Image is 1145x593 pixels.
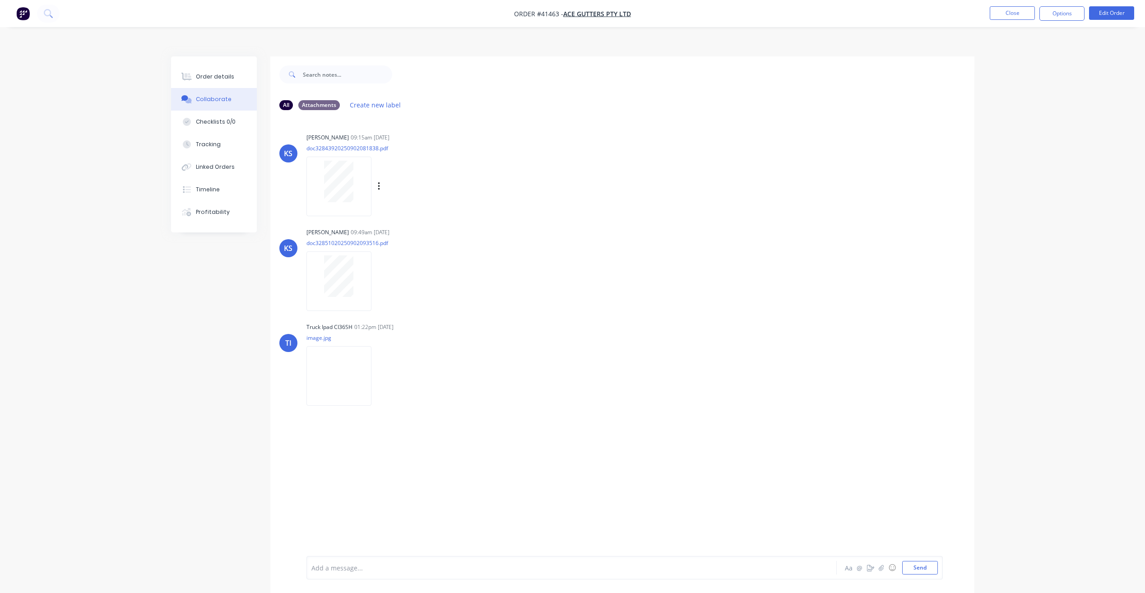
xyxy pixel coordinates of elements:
[854,562,865,573] button: @
[1089,6,1134,20] button: Edit Order
[1039,6,1085,21] button: Options
[196,95,232,103] div: Collaborate
[844,562,854,573] button: Aa
[990,6,1035,20] button: Close
[171,133,257,156] button: Tracking
[306,144,472,152] p: doc32843920250902081838.pdf
[514,9,563,18] span: Order #41463 -
[171,88,257,111] button: Collaborate
[196,140,221,148] div: Tracking
[306,334,380,342] p: image.jpg
[303,65,392,83] input: Search notes...
[196,185,220,194] div: Timeline
[196,73,234,81] div: Order details
[887,562,898,573] button: ☺
[171,201,257,223] button: Profitability
[171,65,257,88] button: Order details
[171,178,257,201] button: Timeline
[306,323,352,331] div: Truck Ipad CI36SH
[196,208,230,216] div: Profitability
[16,7,30,20] img: Factory
[284,243,292,254] div: KS
[351,134,389,142] div: 09:15am [DATE]
[306,134,349,142] div: [PERSON_NAME]
[196,118,236,126] div: Checklists 0/0
[196,163,235,171] div: Linked Orders
[351,228,389,236] div: 09:49am [DATE]
[354,323,394,331] div: 01:22pm [DATE]
[171,156,257,178] button: Linked Orders
[902,561,938,574] button: Send
[306,228,349,236] div: [PERSON_NAME]
[298,100,340,110] div: Attachments
[171,111,257,133] button: Checklists 0/0
[563,9,631,18] a: Ace Gutters Pty Ltd
[306,239,388,247] p: doc32851020250902093516.pdf
[284,148,292,159] div: KS
[279,100,293,110] div: All
[345,99,406,111] button: Create new label
[285,338,292,348] div: TI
